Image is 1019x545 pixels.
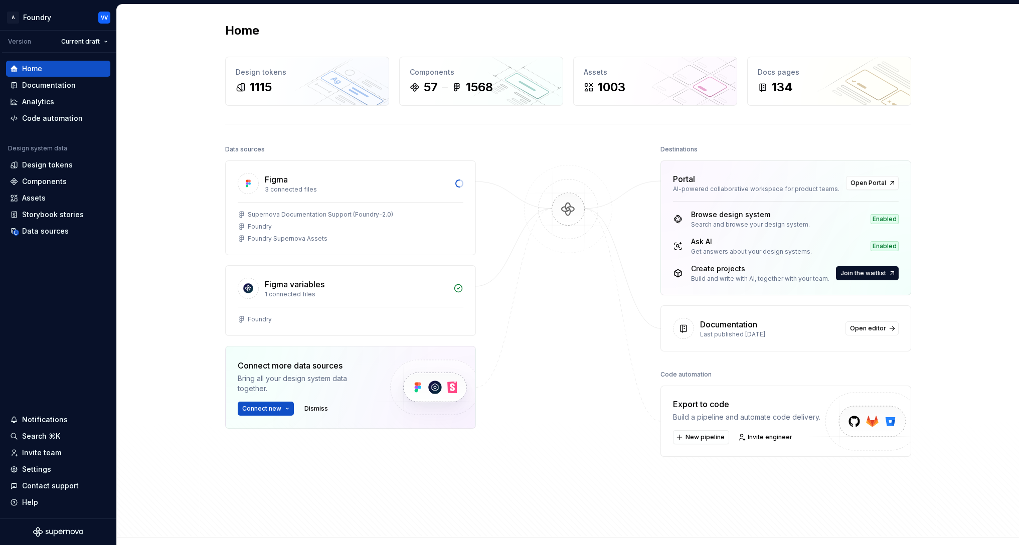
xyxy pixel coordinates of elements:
[691,221,810,229] div: Search and browse your design system.
[410,67,553,77] div: Components
[6,223,110,239] a: Data sources
[851,179,886,187] span: Open Portal
[758,67,901,77] div: Docs pages
[22,160,73,170] div: Design tokens
[22,415,68,425] div: Notifications
[6,94,110,110] a: Analytics
[61,38,100,46] span: Current draft
[238,374,373,394] div: Bring all your design system data together.
[22,226,69,236] div: Data sources
[871,214,899,224] div: Enabled
[6,461,110,477] a: Settings
[2,7,114,28] button: AFoundryVV
[691,237,812,247] div: Ask AI
[850,324,886,332] span: Open editor
[8,144,67,152] div: Design system data
[836,266,899,280] button: Join the waitlist
[399,57,563,106] a: Components571568
[22,97,54,107] div: Analytics
[8,38,31,46] div: Version
[700,318,757,330] div: Documentation
[748,433,792,441] span: Invite engineer
[6,61,110,77] a: Home
[686,433,725,441] span: New pipeline
[6,478,110,494] button: Contact support
[772,79,793,95] div: 134
[265,290,447,298] div: 1 connected files
[22,193,46,203] div: Assets
[6,157,110,173] a: Design tokens
[265,173,288,186] div: Figma
[6,494,110,510] button: Help
[424,79,438,95] div: 57
[265,186,449,194] div: 3 connected files
[660,368,712,382] div: Code automation
[845,321,899,335] a: Open editor
[23,13,51,23] div: Foundry
[248,223,272,231] div: Foundry
[6,445,110,461] a: Invite team
[691,275,829,283] div: Build and write with AI, together with your team.
[691,264,829,274] div: Create projects
[33,527,83,537] svg: Supernova Logo
[250,79,272,95] div: 1115
[304,405,328,413] span: Dismiss
[22,80,76,90] div: Documentation
[225,57,389,106] a: Design tokens1115
[101,14,108,22] div: VV
[225,23,259,39] h2: Home
[6,173,110,190] a: Components
[598,79,625,95] div: 1003
[7,12,19,24] div: A
[238,359,373,372] div: Connect more data sources
[735,430,797,444] a: Invite engineer
[238,402,294,416] button: Connect new
[6,207,110,223] a: Storybook stories
[691,210,810,220] div: Browse design system
[265,278,324,290] div: Figma variables
[300,402,332,416] button: Dismiss
[225,142,265,156] div: Data sources
[57,35,112,49] button: Current draft
[22,497,38,507] div: Help
[22,481,79,491] div: Contact support
[747,57,911,106] a: Docs pages134
[248,211,393,219] div: Supernova Documentation Support (Foundry-2.0)
[225,265,476,336] a: Figma variables1 connected filesFoundry
[22,210,84,220] div: Storybook stories
[673,430,729,444] button: New pipeline
[22,64,42,74] div: Home
[673,185,840,193] div: AI-powered collaborative workspace for product teams.
[673,173,695,185] div: Portal
[236,67,379,77] div: Design tokens
[22,431,60,441] div: Search ⌘K
[225,160,476,255] a: Figma3 connected filesSupernova Documentation Support (Foundry-2.0)FoundryFoundry Supernova Assets
[6,412,110,428] button: Notifications
[700,330,839,338] div: Last published [DATE]
[584,67,727,77] div: Assets
[242,405,281,413] span: Connect new
[466,79,493,95] div: 1568
[846,176,899,190] a: Open Portal
[6,428,110,444] button: Search ⌘K
[248,235,327,243] div: Foundry Supernova Assets
[6,77,110,93] a: Documentation
[6,190,110,206] a: Assets
[660,142,698,156] div: Destinations
[871,241,899,251] div: Enabled
[22,448,61,458] div: Invite team
[22,464,51,474] div: Settings
[673,398,820,410] div: Export to code
[673,412,820,422] div: Build a pipeline and automate code delivery.
[691,248,812,256] div: Get answers about your design systems.
[6,110,110,126] a: Code automation
[573,57,737,106] a: Assets1003
[22,113,83,123] div: Code automation
[248,315,272,323] div: Foundry
[22,176,67,187] div: Components
[840,269,886,277] span: Join the waitlist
